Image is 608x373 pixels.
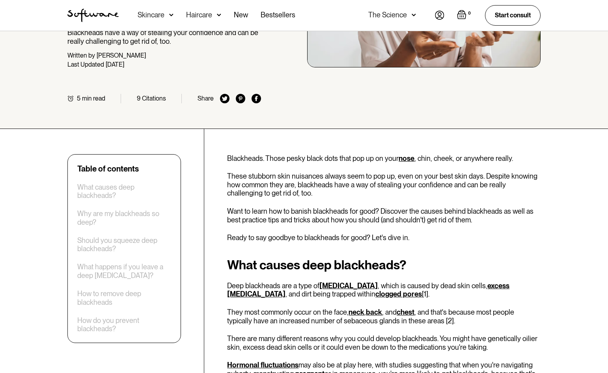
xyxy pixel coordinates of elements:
a: nose [399,154,414,162]
div: [DATE] [106,61,124,68]
img: twitter icon [220,94,229,103]
p: Want to learn how to banish blackheads for good? Discover the causes behind blackheads as well as... [227,207,541,224]
img: facebook icon [252,94,261,103]
div: Skincare [138,11,164,19]
a: Should you squeeze deep blackheads? [77,236,171,253]
div: min read [82,95,105,102]
div: Table of contents [77,164,139,173]
a: Why are my blackheads so deep? [77,209,171,226]
h2: What causes deep blackheads? [227,258,541,272]
p: Blackheads. Those pesky black dots that pop up on your , chin, cheek, or anywhere really. [227,154,541,163]
img: arrow down [217,11,221,19]
p: Deep blackheads are a type of , which is caused by dead skin cells, , and dirt being trapped with... [227,282,541,298]
img: pinterest icon [236,94,245,103]
div: Citations [142,95,166,102]
a: excess [MEDICAL_DATA] [227,282,509,298]
div: 5 [77,95,80,102]
p: There are many different reasons why you could develop blackheads. You might have genetically oil... [227,334,541,351]
img: Software Logo [67,9,119,22]
a: back [366,308,382,316]
p: Blackheads have a way of stealing your confidence and can be really challenging to get rid of, too. [67,28,261,45]
a: neck [349,308,364,316]
a: clogged pores [375,290,422,298]
img: arrow down [169,11,173,19]
a: home [67,9,119,22]
div: Written by [67,52,95,59]
div: Last Updated [67,61,104,68]
a: [MEDICAL_DATA] [319,282,378,290]
a: chest [397,308,414,316]
a: What happens if you leave a deep [MEDICAL_DATA]? [77,263,171,280]
a: Start consult [485,5,541,25]
div: 0 [466,10,472,17]
a: What causes deep blackheads? [77,183,171,200]
p: Ready to say goodbye to blackheads for good? Let's dive in. [227,233,541,242]
div: 9 [137,95,140,102]
a: How do you prevent blackheads? [77,316,171,333]
a: Hormonal fluctuations [227,361,298,369]
div: [PERSON_NAME] [97,52,146,59]
img: arrow down [412,11,416,19]
div: Share [198,95,214,102]
a: Open empty cart [457,10,472,21]
div: The Science [368,11,407,19]
p: These stubborn skin nuisances always seem to pop up, even on your best skin days. Despite knowing... [227,172,541,198]
a: How to remove deep blackheads [77,289,171,306]
div: Haircare [186,11,212,19]
p: They most commonly occur on the face, , , and , and that's because most people typically have an ... [227,308,541,325]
